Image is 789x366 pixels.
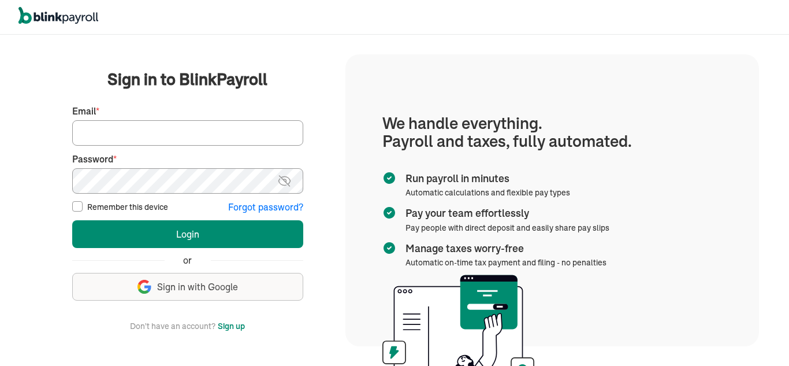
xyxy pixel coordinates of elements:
[137,280,151,294] img: google
[18,7,98,24] img: logo
[382,171,396,185] img: checkmark
[405,206,605,221] span: Pay your team effortlessly
[183,254,192,267] span: or
[277,174,292,188] img: eye
[405,171,565,186] span: Run payroll in minutes
[405,257,606,268] span: Automatic on-time tax payment and filing - no penalties
[72,273,303,301] button: Sign in with Google
[228,201,303,214] button: Forgot password?
[72,153,303,166] label: Password
[130,319,215,333] span: Don't have an account?
[107,68,267,91] span: Sign in to BlinkPayroll
[382,114,722,150] h1: We handle everything. Payroll and taxes, fully automated.
[382,241,396,255] img: checkmark
[382,206,396,220] img: checkmark
[72,220,303,248] button: Login
[405,241,602,256] span: Manage taxes worry-free
[405,187,570,198] span: Automatic calculations and flexible pay types
[405,223,609,233] span: Pay people with direct deposit and easily share pay slips
[218,319,245,333] button: Sign up
[72,120,303,146] input: Your email address
[87,201,168,213] label: Remember this device
[72,105,303,118] label: Email
[157,280,238,294] span: Sign in with Google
